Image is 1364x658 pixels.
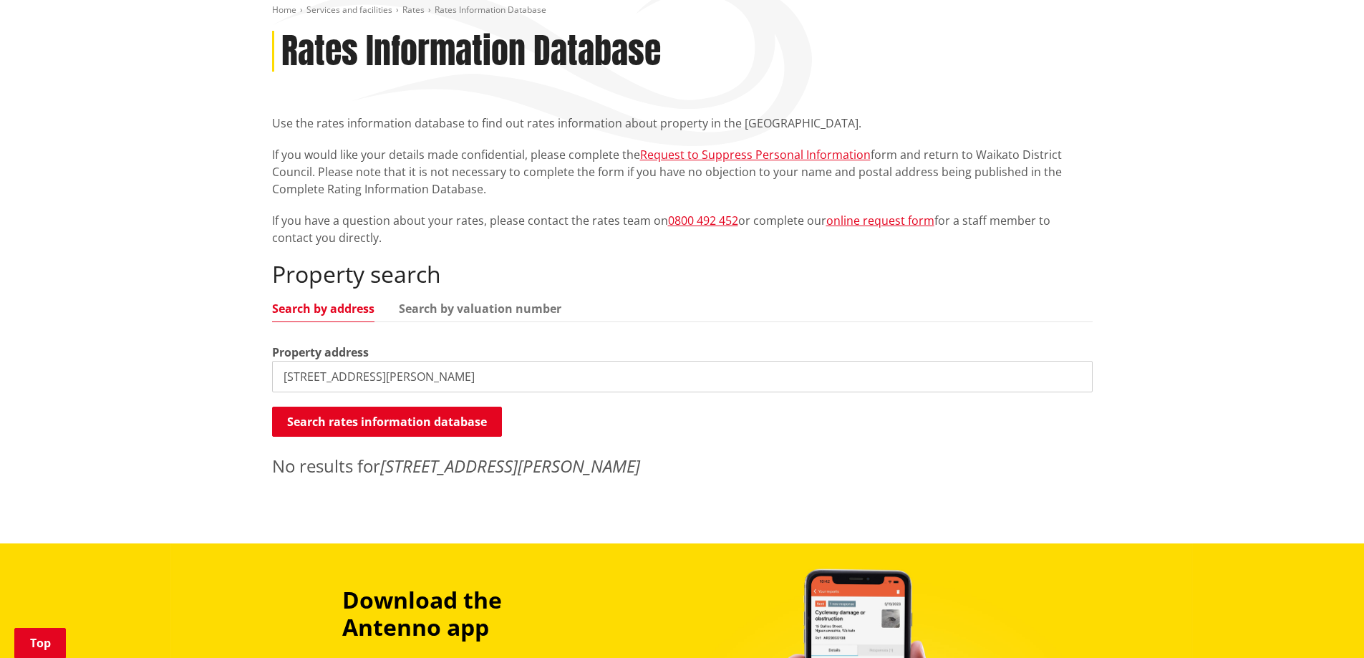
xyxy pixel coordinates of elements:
[272,146,1093,198] p: If you would like your details made confidential, please complete the form and return to Waikato ...
[402,4,425,16] a: Rates
[272,361,1093,392] input: e.g. Duke Street NGARUAWAHIA
[14,628,66,658] a: Top
[668,213,738,228] a: 0800 492 452
[272,4,296,16] a: Home
[281,31,661,72] h1: Rates Information Database
[435,4,546,16] span: Rates Information Database
[342,586,601,642] h3: Download the Antenno app
[1298,598,1350,649] iframe: Messenger Launcher
[399,303,561,314] a: Search by valuation number
[272,4,1093,16] nav: breadcrumb
[272,407,502,437] button: Search rates information database
[272,212,1093,246] p: If you have a question about your rates, please contact the rates team on or complete our for a s...
[272,453,1093,479] p: No results for
[272,115,1093,132] p: Use the rates information database to find out rates information about property in the [GEOGRAPHI...
[306,4,392,16] a: Services and facilities
[272,344,369,361] label: Property address
[380,454,640,478] em: [STREET_ADDRESS][PERSON_NAME]
[272,261,1093,288] h2: Property search
[640,147,871,163] a: Request to Suppress Personal Information
[272,303,374,314] a: Search by address
[826,213,934,228] a: online request form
